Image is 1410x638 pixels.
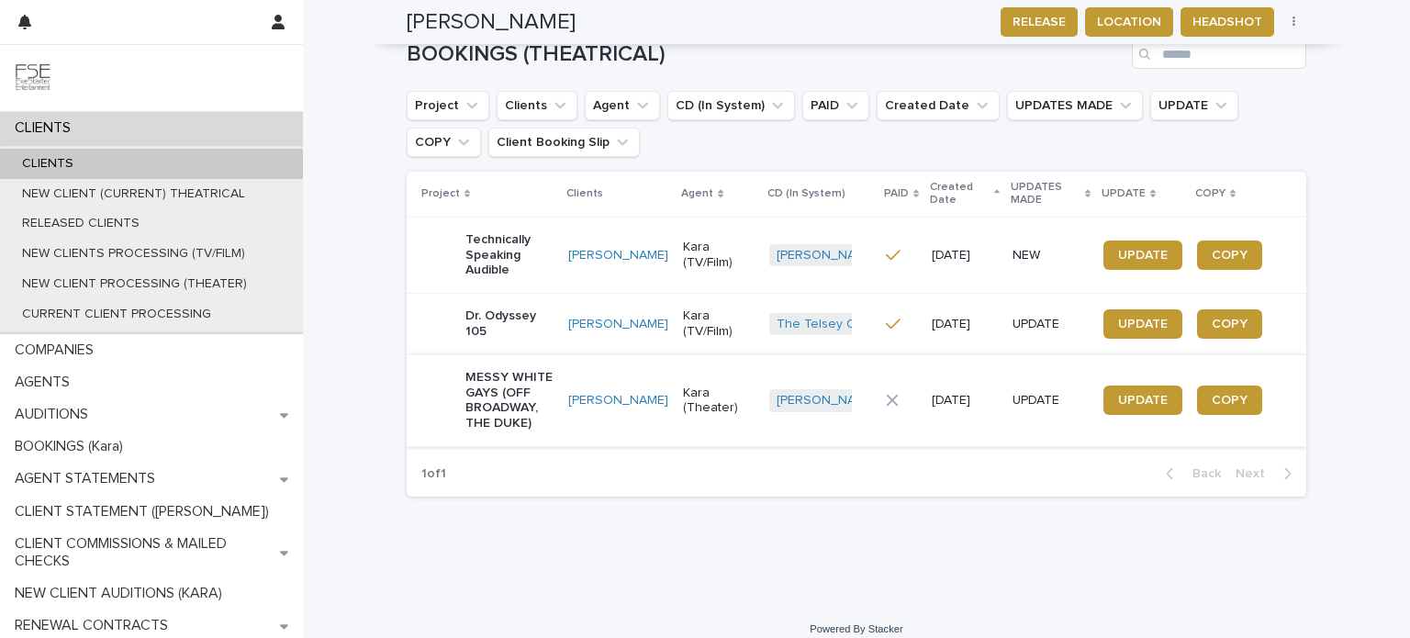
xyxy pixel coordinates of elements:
button: LOCATION [1085,7,1173,37]
p: PAID [884,184,909,204]
p: NEW CLIENT (CURRENT) THEATRICAL [7,186,260,202]
p: Clients [566,184,603,204]
h2: [PERSON_NAME] [407,9,576,36]
button: Next [1228,465,1306,482]
p: CD (In System) [767,184,845,204]
a: The Telsey Office [777,317,881,332]
p: COPY [1195,184,1225,204]
a: [PERSON_NAME] Casting [777,393,924,409]
button: Back [1151,465,1228,482]
span: UPDATE [1118,249,1168,262]
span: HEADSHOT [1192,13,1262,31]
span: COPY [1212,318,1248,330]
p: Agent [681,184,713,204]
span: COPY [1212,249,1248,262]
p: CLIENTS [7,119,85,137]
p: CLIENT COMMISSIONS & MAILED CHECKS [7,535,280,570]
span: COPY [1212,394,1248,407]
button: Project [407,91,489,120]
a: [PERSON_NAME] [568,393,668,409]
p: [DATE] [932,317,997,332]
button: COPY [407,128,481,157]
p: CURRENT CLIENT PROCESSING [7,307,226,322]
tr: Technically Speaking Audible[PERSON_NAME] Kara (TV/Film)[PERSON_NAME] [DATE]NEWUPDATECOPY [407,217,1306,293]
p: Kara (Theater) [683,386,755,417]
tr: Dr. Odyssey 105[PERSON_NAME] Kara (TV/Film)The Telsey Office [DATE]UPDATEUPDATECOPY [407,294,1306,355]
p: RENEWAL CONTRACTS [7,617,183,634]
a: [PERSON_NAME] [568,248,668,263]
button: PAID [802,91,869,120]
p: NEW CLIENT AUDITIONS (KARA) [7,585,237,602]
p: UPDATE [1013,317,1089,332]
p: MESSY WHITE GAYS (OFF BROADWAY, THE DUKE) [465,370,554,431]
a: Powered By Stacker [810,623,902,634]
a: UPDATE [1103,386,1182,415]
p: AGENT STATEMENTS [7,470,170,487]
input: Search [1132,39,1306,69]
a: [PERSON_NAME] [777,248,877,263]
a: UPDATE [1103,241,1182,270]
button: UPDATE [1150,91,1238,120]
a: UPDATE [1103,309,1182,339]
p: UPDATE [1102,184,1146,204]
p: NEW CLIENT PROCESSING (THEATER) [7,276,262,292]
button: HEADSHOT [1181,7,1274,37]
span: RELEASE [1013,13,1066,31]
p: COMPANIES [7,341,108,359]
img: 9JgRvJ3ETPGCJDhvPVA5 [15,60,51,96]
p: AGENTS [7,374,84,391]
button: Client Booking Slip [488,128,640,157]
a: [PERSON_NAME] [568,317,668,332]
span: Back [1181,467,1221,480]
span: LOCATION [1097,13,1161,31]
button: CD (In System) [667,91,795,120]
p: Technically Speaking Audible [465,232,554,278]
tr: MESSY WHITE GAYS (OFF BROADWAY, THE DUKE)[PERSON_NAME] Kara (Theater)[PERSON_NAME] Casting [DATE]... [407,354,1306,446]
p: NEW CLIENTS PROCESSING (TV/FILM) [7,246,260,262]
p: Kara (TV/Film) [683,240,755,271]
a: COPY [1197,309,1262,339]
button: Agent [585,91,660,120]
button: Created Date [877,91,1000,120]
p: CLIENT STATEMENT ([PERSON_NAME]) [7,503,284,520]
p: Dr. Odyssey 105 [465,308,554,340]
button: Clients [497,91,577,120]
span: Next [1236,467,1276,480]
span: UPDATE [1118,318,1168,330]
p: Project [421,184,460,204]
p: [DATE] [932,393,997,409]
span: UPDATE [1118,394,1168,407]
p: CLIENTS [7,156,88,172]
a: COPY [1197,386,1262,415]
h1: BOOKINGS (THEATRICAL) [407,41,1125,68]
p: UPDATES MADE [1011,177,1080,211]
p: BOOKINGS (Kara) [7,438,138,455]
p: NEW [1013,248,1089,263]
p: [DATE] [932,248,997,263]
p: 1 of 1 [407,452,461,497]
button: RELEASE [1001,7,1078,37]
button: UPDATES MADE [1007,91,1143,120]
a: COPY [1197,241,1262,270]
p: RELEASED CLIENTS [7,216,154,231]
p: Kara (TV/Film) [683,308,755,340]
p: Created Date [930,177,989,211]
p: AUDITIONS [7,406,103,423]
p: UPDATE [1013,393,1089,409]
